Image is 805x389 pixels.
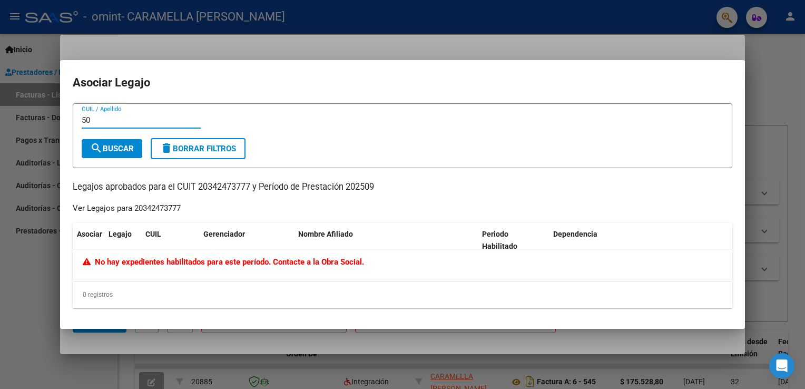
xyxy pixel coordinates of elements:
[199,223,294,258] datatable-header-cell: Gerenciador
[73,202,181,215] div: Ver Legajos para 20342473777
[83,257,364,267] span: No hay expedientes habilitados para este período. Contacte a la Obra Social.
[769,353,794,378] div: Open Intercom Messenger
[298,230,353,238] span: Nombre Afiliado
[73,223,104,258] datatable-header-cell: Asociar
[145,230,161,238] span: CUIL
[73,181,732,194] p: Legajos aprobados para el CUIT 20342473777 y Período de Prestación 202509
[160,144,236,153] span: Borrar Filtros
[90,142,103,154] mat-icon: search
[478,223,549,258] datatable-header-cell: Periodo Habilitado
[482,230,517,250] span: Periodo Habilitado
[104,223,141,258] datatable-header-cell: Legajo
[203,230,245,238] span: Gerenciador
[90,144,134,153] span: Buscar
[553,230,597,238] span: Dependencia
[141,223,199,258] datatable-header-cell: CUIL
[294,223,478,258] datatable-header-cell: Nombre Afiliado
[160,142,173,154] mat-icon: delete
[109,230,132,238] span: Legajo
[73,73,732,93] h2: Asociar Legajo
[151,138,246,159] button: Borrar Filtros
[549,223,733,258] datatable-header-cell: Dependencia
[82,139,142,158] button: Buscar
[77,230,102,238] span: Asociar
[73,281,732,308] div: 0 registros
